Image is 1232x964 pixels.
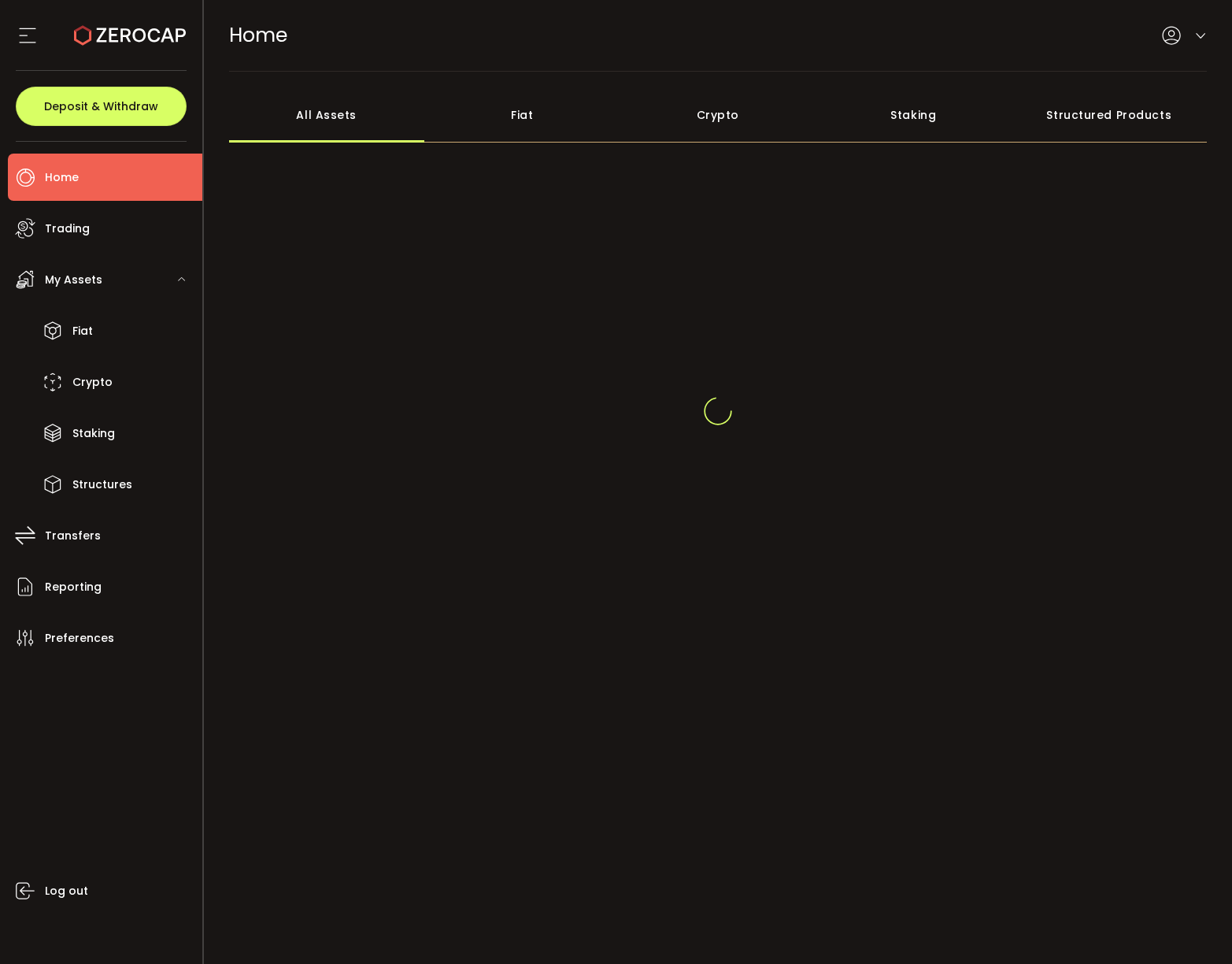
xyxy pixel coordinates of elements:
span: Log out [45,880,88,903]
div: All Assets [229,87,425,143]
div: Structured Products [1012,87,1208,143]
span: Trading [45,217,90,240]
span: Fiat [72,320,93,343]
span: Deposit & Withdraw [44,101,158,112]
span: Crypto [72,371,113,394]
span: Home [229,21,287,49]
span: Structures [72,473,132,496]
span: Home [45,166,79,189]
span: Reporting [45,576,102,599]
div: Crypto [620,87,816,143]
span: Staking [72,422,115,445]
span: My Assets [45,269,102,291]
span: Transfers [45,525,101,547]
div: Staking [816,87,1012,143]
button: Deposit & Withdraw [16,87,187,126]
span: Preferences [45,627,114,650]
div: Fiat [424,87,620,143]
